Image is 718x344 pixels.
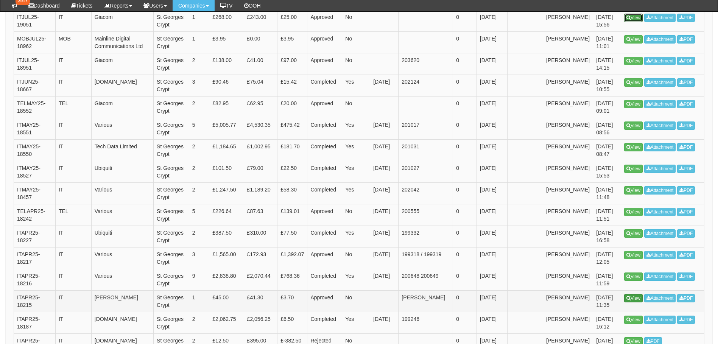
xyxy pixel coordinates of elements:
[593,118,621,140] td: [DATE] 08:56
[209,204,244,226] td: £226.64
[477,10,507,32] td: [DATE]
[244,118,277,140] td: £4,530.35
[593,97,621,118] td: [DATE] 09:01
[399,183,453,204] td: 202042
[209,118,244,140] td: £5,005.77
[644,186,676,195] a: Attachment
[55,140,91,161] td: IT
[91,75,153,97] td: [DOMAIN_NAME]
[277,291,307,312] td: £3.70
[189,291,209,312] td: 1
[370,204,399,226] td: [DATE]
[370,269,399,291] td: [DATE]
[593,226,621,247] td: [DATE] 16:58
[342,226,370,247] td: Yes
[342,291,370,312] td: No
[453,226,477,247] td: 0
[14,140,56,161] td: ITMAY25-18550
[244,204,277,226] td: £87.63
[342,269,370,291] td: Yes
[593,312,621,334] td: [DATE] 16:12
[14,118,56,140] td: ITMAY25-18551
[307,291,342,312] td: Approved
[677,251,695,259] a: PDF
[677,229,695,238] a: PDF
[453,75,477,97] td: 0
[307,10,342,32] td: Approved
[244,97,277,118] td: £62.95
[370,161,399,183] td: [DATE]
[543,226,593,247] td: [PERSON_NAME]
[189,312,209,334] td: 2
[453,312,477,334] td: 0
[189,118,209,140] td: 5
[91,247,153,269] td: Various
[624,272,643,281] a: View
[677,14,695,22] a: PDF
[453,53,477,75] td: 0
[55,10,91,32] td: IT
[677,294,695,302] a: PDF
[55,32,91,53] td: MOB
[543,97,593,118] td: [PERSON_NAME]
[189,10,209,32] td: 1
[307,204,342,226] td: Approved
[453,97,477,118] td: 0
[644,251,676,259] a: Attachment
[593,247,621,269] td: [DATE] 12:05
[91,226,153,247] td: Ubiquiti
[453,161,477,183] td: 0
[154,183,189,204] td: St Georges Crypt
[91,291,153,312] td: [PERSON_NAME]
[14,75,56,97] td: ITJUN25-18667
[624,316,643,324] a: View
[453,140,477,161] td: 0
[307,32,342,53] td: Approved
[342,183,370,204] td: Yes
[370,75,399,97] td: [DATE]
[593,75,621,97] td: [DATE] 10:55
[244,247,277,269] td: £172.93
[14,97,56,118] td: TELMAY25-18552
[399,312,453,334] td: 199246
[593,161,621,183] td: [DATE] 15:53
[189,226,209,247] td: 2
[14,247,56,269] td: ITAPR25-18217
[209,161,244,183] td: £101.50
[477,183,507,204] td: [DATE]
[644,272,676,281] a: Attachment
[624,121,643,130] a: View
[399,247,453,269] td: 199318 / 199319
[399,204,453,226] td: 200555
[307,75,342,97] td: Completed
[644,208,676,216] a: Attachment
[154,53,189,75] td: St Georges Crypt
[189,161,209,183] td: 2
[55,204,91,226] td: TEL
[154,247,189,269] td: St Georges Crypt
[91,10,153,32] td: Giacom
[677,121,695,130] a: PDF
[189,247,209,269] td: 3
[91,53,153,75] td: Giacom
[644,165,676,173] a: Attachment
[453,269,477,291] td: 0
[543,118,593,140] td: [PERSON_NAME]
[624,186,643,195] a: View
[477,204,507,226] td: [DATE]
[644,35,676,44] a: Attachment
[624,208,643,216] a: View
[209,183,244,204] td: £1,247.50
[91,161,153,183] td: Ubiquiti
[91,269,153,291] td: Various
[677,272,695,281] a: PDF
[342,32,370,53] td: No
[677,57,695,65] a: PDF
[307,312,342,334] td: Completed
[644,57,676,65] a: Attachment
[307,53,342,75] td: Approved
[277,247,307,269] td: £1,392.07
[624,78,643,87] a: View
[154,97,189,118] td: St Georges Crypt
[399,161,453,183] td: 201027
